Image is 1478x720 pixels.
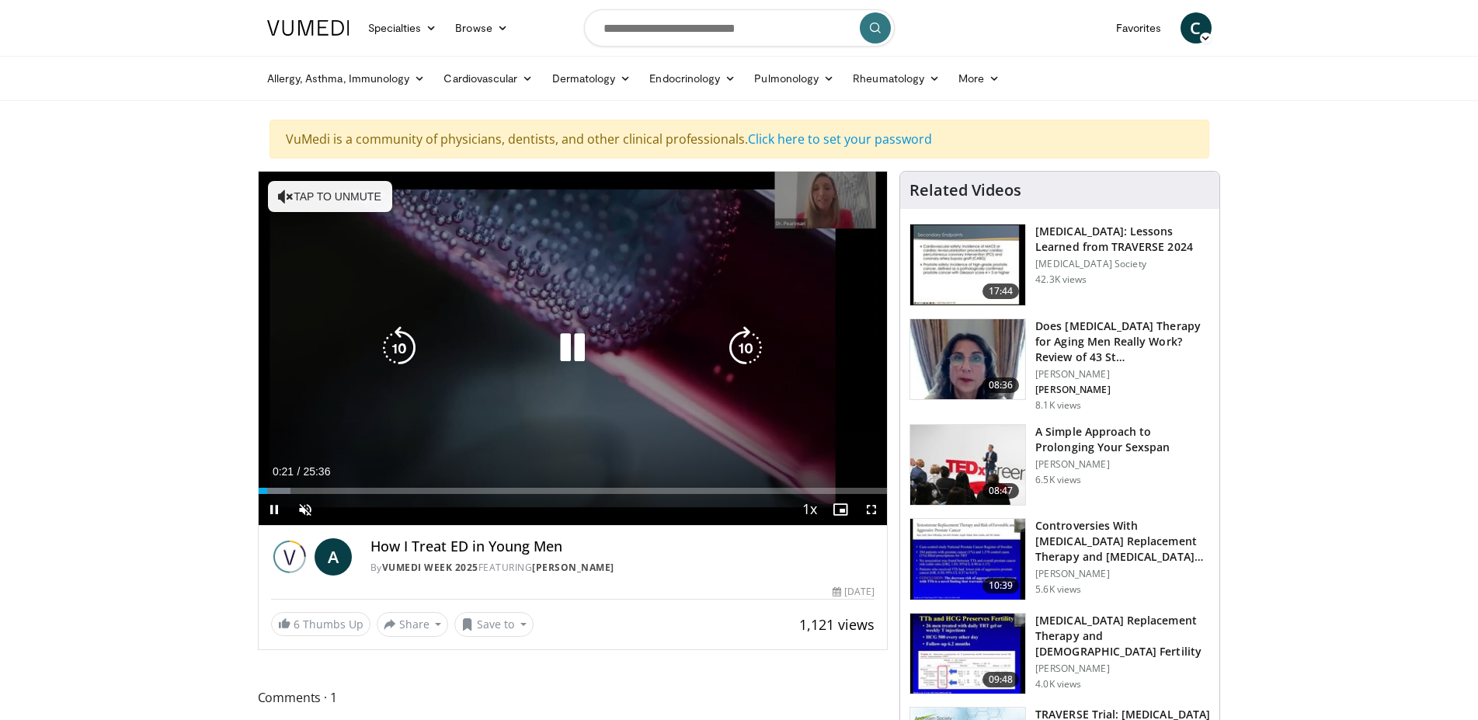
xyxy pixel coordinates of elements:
[910,614,1025,694] img: 58e29ddd-d015-4cd9-bf96-f28e303b730c.150x105_q85_crop-smart_upscale.jpg
[543,63,641,94] a: Dermatology
[370,538,875,555] h4: How I Treat ED in Young Men
[377,612,449,637] button: Share
[454,612,534,637] button: Save to
[382,561,478,574] a: Vumedi Week 2025
[315,538,352,576] a: A
[909,224,1210,306] a: 17:44 [MEDICAL_DATA]: Lessons Learned from TRAVERSE 2024 [MEDICAL_DATA] Society 42.3K views
[982,578,1020,593] span: 10:39
[1035,273,1087,286] p: 42.3K views
[259,488,888,494] div: Progress Bar
[825,494,856,525] button: Enable picture-in-picture mode
[1035,458,1210,471] p: [PERSON_NAME]
[909,518,1210,600] a: 10:39 Controversies With [MEDICAL_DATA] Replacement Therapy and [MEDICAL_DATA] Can… [PERSON_NAME]...
[259,172,888,526] video-js: Video Player
[1035,518,1210,565] h3: Controversies With [MEDICAL_DATA] Replacement Therapy and [MEDICAL_DATA] Can…
[1035,613,1210,659] h3: [MEDICAL_DATA] Replacement Therapy and [DEMOGRAPHIC_DATA] Fertility
[271,612,370,636] a: 6 Thumbs Up
[909,318,1210,412] a: 08:36 Does [MEDICAL_DATA] Therapy for Aging Men Really Work? Review of 43 St… [PERSON_NAME] [PERS...
[1035,568,1210,580] p: [PERSON_NAME]
[297,465,301,478] span: /
[982,483,1020,499] span: 08:47
[259,494,290,525] button: Pause
[370,561,875,575] div: By FEATURING
[1035,399,1081,412] p: 8.1K views
[982,283,1020,299] span: 17:44
[745,63,843,94] a: Pulmonology
[1035,474,1081,486] p: 6.5K views
[1035,424,1210,455] h3: A Simple Approach to Prolonging Your Sexspan
[1035,318,1210,365] h3: Does [MEDICAL_DATA] Therapy for Aging Men Really Work? Review of 43 St…
[271,538,308,576] img: Vumedi Week 2025
[909,613,1210,695] a: 09:48 [MEDICAL_DATA] Replacement Therapy and [DEMOGRAPHIC_DATA] Fertility [PERSON_NAME] 4.0K views
[949,63,1009,94] a: More
[268,181,392,212] button: Tap to unmute
[910,519,1025,600] img: 418933e4-fe1c-4c2e-be56-3ce3ec8efa3b.150x105_q85_crop-smart_upscale.jpg
[1035,384,1210,396] p: [PERSON_NAME]
[982,672,1020,687] span: 09:48
[909,181,1021,200] h4: Related Videos
[1107,12,1171,43] a: Favorites
[856,494,887,525] button: Fullscreen
[1181,12,1212,43] a: C
[910,319,1025,400] img: 4d4bce34-7cbb-4531-8d0c-5308a71d9d6c.150x105_q85_crop-smart_upscale.jpg
[303,465,330,478] span: 25:36
[273,465,294,478] span: 0:21
[640,63,745,94] a: Endocrinology
[748,130,932,148] a: Click here to set your password
[794,494,825,525] button: Playback Rate
[267,20,350,36] img: VuMedi Logo
[446,12,517,43] a: Browse
[532,561,614,574] a: [PERSON_NAME]
[1035,663,1210,675] p: [PERSON_NAME]
[584,9,895,47] input: Search topics, interventions
[294,617,300,631] span: 6
[1035,583,1081,596] p: 5.6K views
[1035,224,1210,255] h3: [MEDICAL_DATA]: Lessons Learned from TRAVERSE 2024
[434,63,542,94] a: Cardiovascular
[1035,678,1081,690] p: 4.0K views
[843,63,949,94] a: Rheumatology
[910,224,1025,305] img: 1317c62a-2f0d-4360-bee0-b1bff80fed3c.150x105_q85_crop-smart_upscale.jpg
[1035,258,1210,270] p: [MEDICAL_DATA] Society
[270,120,1209,158] div: VuMedi is a community of physicians, dentists, and other clinical professionals.
[909,424,1210,506] a: 08:47 A Simple Approach to Prolonging Your Sexspan [PERSON_NAME] 6.5K views
[799,615,875,634] span: 1,121 views
[910,425,1025,506] img: c4bd4661-e278-4c34-863c-57c104f39734.150x105_q85_crop-smart_upscale.jpg
[1035,368,1210,381] p: [PERSON_NAME]
[258,687,889,708] span: Comments 1
[359,12,447,43] a: Specialties
[982,377,1020,393] span: 08:36
[258,63,435,94] a: Allergy, Asthma, Immunology
[833,585,875,599] div: [DATE]
[290,494,321,525] button: Unmute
